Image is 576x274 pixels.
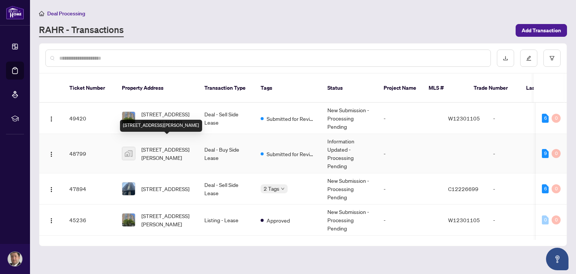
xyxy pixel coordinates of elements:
[45,148,57,160] button: Logo
[255,74,321,103] th: Tags
[198,134,255,173] td: Deal - Buy Side Lease
[267,150,315,158] span: Submitted for Review
[378,236,442,267] td: -
[198,103,255,134] td: Deal - Sell Side Lease
[39,24,124,37] a: RAHR - Transactions
[122,182,135,195] img: thumbnail-img
[487,173,540,205] td: -
[552,149,561,158] div: 0
[321,74,378,103] th: Status
[487,134,540,173] td: -
[8,252,22,266] img: Profile Icon
[141,145,192,162] span: [STREET_ADDRESS][PERSON_NAME]
[542,184,549,193] div: 6
[516,24,567,37] button: Add Transaction
[63,173,116,205] td: 47894
[321,173,378,205] td: New Submission - Processing Pending
[141,110,192,126] span: [STREET_ADDRESS][PERSON_NAME]
[487,236,540,267] td: -
[542,215,549,224] div: 0
[120,120,202,132] div: [STREET_ADDRESS][PERSON_NAME]
[497,50,514,67] button: download
[63,236,116,267] td: 45233
[6,6,24,20] img: logo
[198,205,255,236] td: Listing - Lease
[321,236,378,267] td: New Submission - Processing Pending
[526,56,531,61] span: edit
[448,115,480,122] span: W12301105
[378,74,423,103] th: Project Name
[448,185,478,192] span: C12226699
[378,103,442,134] td: -
[48,116,54,122] img: Logo
[281,187,285,191] span: down
[378,134,442,173] td: -
[552,184,561,193] div: 0
[45,112,57,124] button: Logo
[267,114,315,123] span: Submitted for Review
[48,218,54,224] img: Logo
[487,103,540,134] td: -
[552,215,561,224] div: 0
[503,56,508,61] span: download
[267,216,290,224] span: Approved
[321,134,378,173] td: Information Updated - Processing Pending
[48,151,54,157] img: Logo
[47,10,85,17] span: Deal Processing
[198,173,255,205] td: Deal - Sell Side Lease
[141,212,192,228] span: [STREET_ADDRESS][PERSON_NAME]
[522,24,561,36] span: Add Transaction
[378,173,442,205] td: -
[448,217,480,223] span: W12301105
[321,205,378,236] td: New Submission - Processing Pending
[122,147,135,160] img: thumbnail-img
[423,74,468,103] th: MLS #
[122,112,135,125] img: thumbnail-img
[141,185,189,193] span: [STREET_ADDRESS]
[39,11,44,16] span: home
[63,134,116,173] td: 48799
[321,103,378,134] td: New Submission - Processing Pending
[549,56,555,61] span: filter
[520,50,537,67] button: edit
[546,248,568,270] button: Open asap
[116,74,198,103] th: Property Address
[63,205,116,236] td: 45236
[542,114,549,123] div: 6
[45,214,57,226] button: Logo
[378,205,442,236] td: -
[45,183,57,195] button: Logo
[63,103,116,134] td: 49420
[63,74,116,103] th: Ticket Number
[552,114,561,123] div: 0
[48,187,54,193] img: Logo
[542,149,549,158] div: 9
[198,236,255,267] td: Listing
[198,74,255,103] th: Transaction Type
[264,184,279,193] span: 2 Tags
[122,214,135,226] img: thumbnail-img
[468,74,520,103] th: Trade Number
[487,205,540,236] td: -
[543,50,561,67] button: filter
